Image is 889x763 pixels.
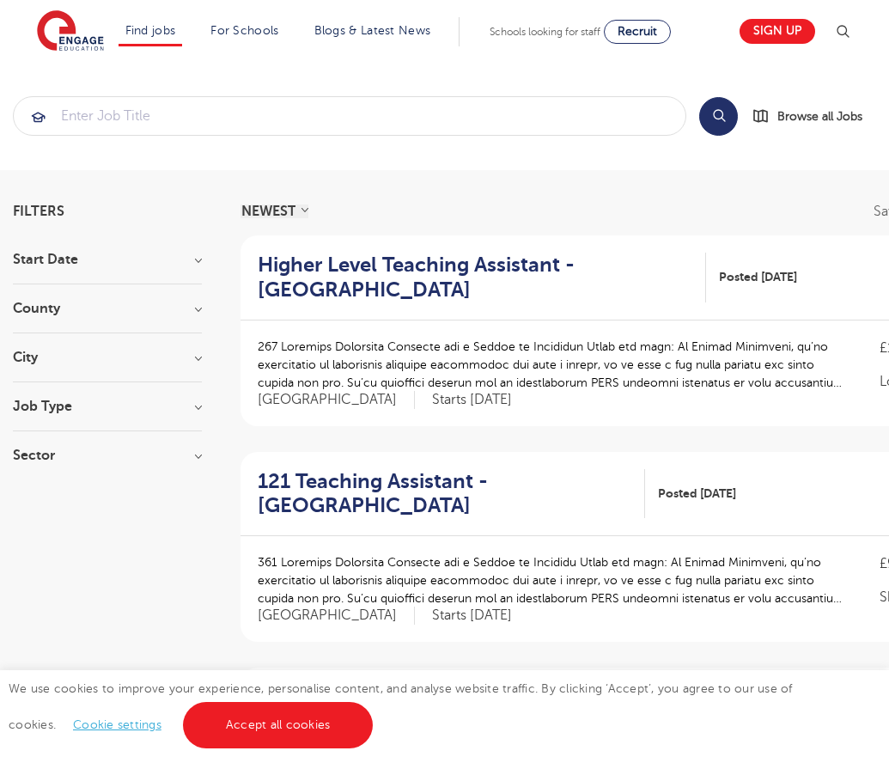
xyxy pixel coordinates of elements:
[777,107,862,126] span: Browse all Jobs
[183,702,374,748] a: Accept all cookies
[13,449,202,462] h3: Sector
[13,302,202,315] h3: County
[14,97,685,135] input: Submit
[258,469,631,519] h2: 121 Teaching Assistant - [GEOGRAPHIC_DATA]
[13,351,202,364] h3: City
[658,485,736,503] span: Posted [DATE]
[490,26,600,38] span: Schools looking for staff
[13,204,64,218] span: Filters
[258,391,415,409] span: [GEOGRAPHIC_DATA]
[258,253,692,302] h2: Higher Level Teaching Assistant - [GEOGRAPHIC_DATA]
[258,553,845,607] p: 361 Loremips Dolorsita Consecte adi e Seddoe te Incididu Utlab etd magn: Al Enimad Minimveni, qu’...
[258,253,706,302] a: Higher Level Teaching Assistant - [GEOGRAPHIC_DATA]
[73,718,161,731] a: Cookie settings
[604,20,671,44] a: Recruit
[37,10,104,53] img: Engage Education
[314,24,431,37] a: Blogs & Latest News
[258,607,415,625] span: [GEOGRAPHIC_DATA]
[432,391,512,409] p: Starts [DATE]
[432,607,512,625] p: Starts [DATE]
[699,97,738,136] button: Search
[13,253,202,266] h3: Start Date
[618,25,657,38] span: Recruit
[9,682,793,731] span: We use cookies to improve your experience, personalise content, and analyse website traffic. By c...
[740,19,815,44] a: Sign up
[719,268,797,286] span: Posted [DATE]
[258,469,645,519] a: 121 Teaching Assistant - [GEOGRAPHIC_DATA]
[13,96,686,136] div: Submit
[258,338,845,392] p: 267 Loremips Dolorsita Consecte adi e Seddoe te Incididun Utlab etd magn: Al Enimad Minimveni, qu...
[752,107,876,126] a: Browse all Jobs
[13,400,202,413] h3: Job Type
[210,24,278,37] a: For Schools
[125,24,176,37] a: Find jobs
